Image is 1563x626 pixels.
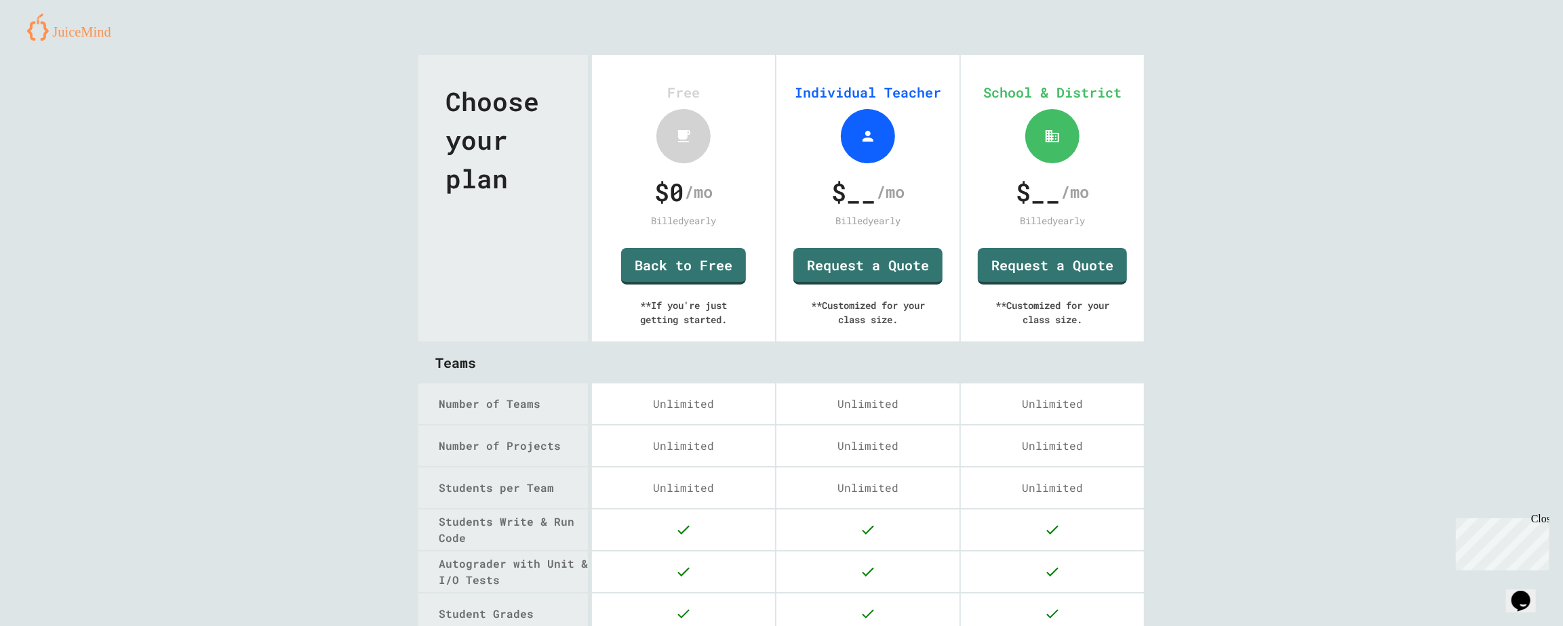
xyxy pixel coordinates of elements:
[974,285,1130,340] div: ** Customized for your class size.
[606,213,761,228] div: Billed yearly
[961,425,1144,466] div: Unlimited
[790,82,946,102] div: Individual Teacher
[439,396,588,412] div: Number of Teams
[1506,572,1549,612] iframe: chat widget
[592,467,775,508] div: Unlimited
[978,173,1127,210] div: /mo
[439,556,588,588] div: Autograder with Unit & I/O Tests
[609,173,758,210] div: /mo
[978,248,1127,285] a: Request a Quote
[27,14,121,41] img: logo-orange.svg
[439,480,588,496] div: Students per Team
[592,425,775,466] div: Unlimited
[439,514,588,546] div: Students Write & Run Code
[776,467,959,508] div: Unlimited
[974,82,1130,102] div: School & District
[1016,173,1061,210] span: $ __
[654,173,684,210] span: $ 0
[793,173,943,210] div: /mo
[606,82,761,102] div: Free
[418,342,1145,383] div: Teams
[961,467,1144,508] div: Unlimited
[606,285,761,340] div: ** If you're just getting started.
[439,438,588,454] div: Number of Projects
[439,606,588,622] div: Student Grades
[418,55,588,341] div: Choose your plan
[621,248,746,285] a: Back to Free
[790,285,946,340] div: ** Customized for your class size.
[831,173,876,210] span: $ __
[790,213,946,228] div: Billed yearly
[974,213,1130,228] div: Billed yearly
[793,248,943,285] a: Request a Quote
[1450,513,1549,570] iframe: chat widget
[776,425,959,466] div: Unlimited
[961,383,1144,424] div: Unlimited
[592,383,775,424] div: Unlimited
[5,5,94,86] div: Chat with us now!Close
[776,383,959,424] div: Unlimited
